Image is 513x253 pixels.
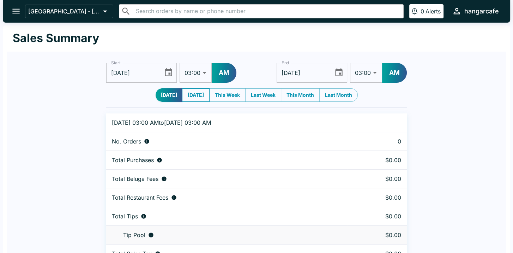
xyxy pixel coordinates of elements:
[112,194,342,201] div: Fees paid by diners to restaurant
[112,157,342,164] div: Aggregate order subtotals
[13,31,99,45] h1: Sales Summary
[182,88,210,102] button: [DATE]
[112,157,154,164] p: Total Purchases
[112,138,342,145] div: Number of orders placed
[123,231,145,239] p: Tip Pool
[106,63,158,83] input: mm/dd/yyyy
[245,88,281,102] button: Last Week
[353,231,401,239] p: $0.00
[353,157,401,164] p: $0.00
[449,4,502,19] button: hangarcafe
[353,175,401,182] p: $0.00
[112,213,342,220] div: Combined individual and pooled tips
[112,119,342,126] p: [DATE] 03:00 AM to [DATE] 03:00 AM
[112,194,168,201] p: Total Restaurant Fees
[161,65,176,80] button: Choose date, selected date is Oct 1, 2025
[111,60,120,66] label: Start
[331,65,346,80] button: Choose date, selected date is Oct 2, 2025
[212,63,236,83] button: AM
[353,138,401,145] p: 0
[282,60,289,66] label: End
[112,175,342,182] div: Fees paid by diners to Beluga
[112,231,342,239] div: Tips unclaimed by a waiter
[112,175,158,182] p: Total Beluga Fees
[382,63,407,83] button: AM
[281,88,320,102] button: This Month
[112,213,138,220] p: Total Tips
[112,138,141,145] p: No. Orders
[134,6,400,16] input: Search orders by name or phone number
[28,8,100,15] p: [GEOGRAPHIC_DATA] - [GEOGRAPHIC_DATA]
[464,7,499,16] div: hangarcafe
[421,8,424,15] p: 0
[426,8,441,15] p: Alerts
[277,63,328,83] input: mm/dd/yyyy
[353,194,401,201] p: $0.00
[7,2,25,20] button: open drawer
[156,88,182,102] button: [DATE]
[353,213,401,220] p: $0.00
[209,88,246,102] button: This Week
[319,88,358,102] button: Last Month
[25,5,113,18] button: [GEOGRAPHIC_DATA] - [GEOGRAPHIC_DATA]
